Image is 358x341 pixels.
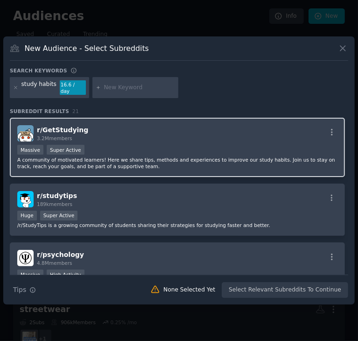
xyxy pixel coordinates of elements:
div: None Selected Yet [163,286,215,294]
img: GetStudying [17,125,34,142]
div: Super Active [47,145,84,155]
span: Tips [13,285,26,295]
span: Subreddit Results [10,108,69,114]
div: 16.6 / day [60,80,86,95]
span: 3.2M members [37,135,72,141]
div: study habits [21,80,57,95]
div: Super Active [40,211,78,220]
img: studytips [17,191,34,207]
span: 21 [72,108,79,114]
span: r/ psychology [37,251,84,258]
div: Massive [17,145,43,155]
span: r/ studytips [37,192,77,199]
h3: New Audience - Select Subreddits [25,43,149,53]
div: High Activity [47,270,84,279]
h3: Search keywords [10,67,67,74]
span: 4.8M members [37,260,72,266]
span: 189k members [37,201,72,207]
p: /r/StudyTips is a growing community of students sharing their strategies for studying faster and ... [17,222,337,228]
span: r/ GetStudying [37,126,88,134]
div: Huge [17,211,37,220]
input: New Keyword [104,84,175,92]
p: A community of motivated learners! Here we share tips, methods and experiences to improve our stu... [17,156,337,170]
div: Massive [17,270,43,279]
button: Tips [10,282,39,298]
img: psychology [17,250,34,266]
